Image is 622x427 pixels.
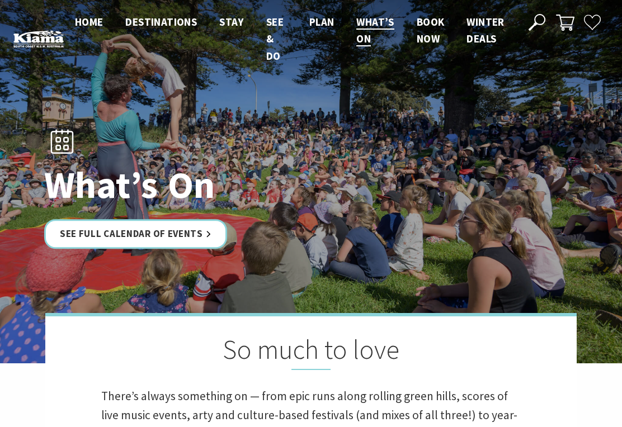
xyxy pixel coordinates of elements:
[75,15,103,29] span: Home
[266,15,284,63] span: See & Do
[309,15,334,29] span: Plan
[417,15,445,45] span: Book now
[64,13,516,64] nav: Main Menu
[466,15,504,45] span: Winter Deals
[101,333,521,370] h2: So much to love
[44,219,227,249] a: See Full Calendar of Events
[125,15,197,29] span: Destinations
[44,164,360,205] h1: What’s On
[13,30,64,48] img: Kiama Logo
[356,15,394,45] span: What’s On
[219,15,244,29] span: Stay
